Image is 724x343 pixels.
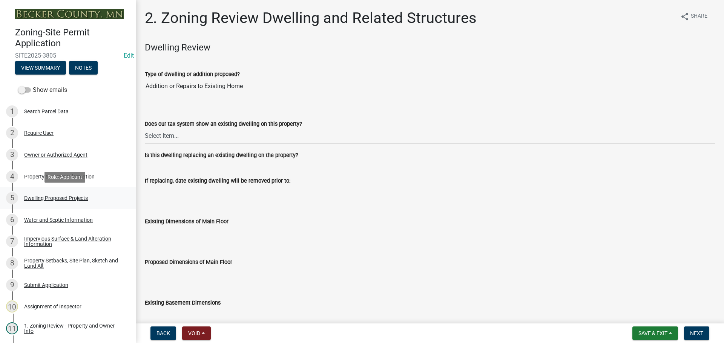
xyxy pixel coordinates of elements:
label: Existing Dimensions of Main Floor [145,219,229,224]
button: Save & Exit [632,326,678,340]
div: 9 [6,279,18,291]
label: Does our tax system show an existing dwelling on this property? [145,122,302,127]
span: Back [156,330,170,336]
label: If replacing, date existing dwelling will be removed prior to: [145,178,290,184]
img: Becker County, Minnesota [15,9,124,19]
div: 4 [6,171,18,183]
button: Notes [69,61,98,75]
h4: Dwelling Review [145,42,715,53]
a: Edit [124,52,134,59]
div: 1 [6,105,18,117]
wm-modal-confirm: Summary [15,65,66,71]
button: Back [150,326,176,340]
label: Is this dwelling replacing an existing dwelling on the property? [145,153,298,158]
div: Dwelling Proposed Projects [24,195,88,201]
div: Search Parcel Data [24,109,69,114]
div: 3 [6,149,18,161]
h4: Zoning-Site Permit Application [15,27,130,49]
label: Show emails [18,85,67,95]
div: 2 [6,127,18,139]
div: 11 [6,322,18,334]
div: 6 [6,214,18,226]
div: Water and Septic Information [24,217,93,223]
div: Impervious Surface & Land Alteration Information [24,236,124,247]
span: SITE2025-3805 [15,52,121,59]
label: Proposed Dimensions of Main Floor [145,260,232,265]
div: Property & Owner Information [24,174,95,179]
label: Existing Basement Dimensions [145,300,221,306]
wm-modal-confirm: Notes [69,65,98,71]
button: Void [182,326,211,340]
button: shareShare [674,9,713,24]
div: 1. Zoning Review - Property and Owner Info [24,323,124,334]
label: Type of dwelling or addition proposed? [145,72,240,77]
div: 7 [6,235,18,247]
span: Share [691,12,707,21]
div: Property Setbacks, Site Plan, Sketch and Land Alt [24,258,124,268]
wm-modal-confirm: Edit Application Number [124,52,134,59]
span: Void [188,330,200,336]
div: Submit Application [24,282,68,288]
button: Next [684,326,709,340]
button: View Summary [15,61,66,75]
div: Require User [24,130,54,136]
span: Next [690,330,703,336]
i: share [680,12,689,21]
span: Save & Exit [638,330,667,336]
div: 8 [6,257,18,269]
div: Assignment of Inspector [24,304,81,309]
div: 5 [6,192,18,204]
div: 10 [6,300,18,313]
div: Owner or Authorized Agent [24,152,87,157]
h1: 2. Zoning Review Dwelling and Related Structures [145,9,477,27]
div: Role: Applicant [44,172,85,183]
